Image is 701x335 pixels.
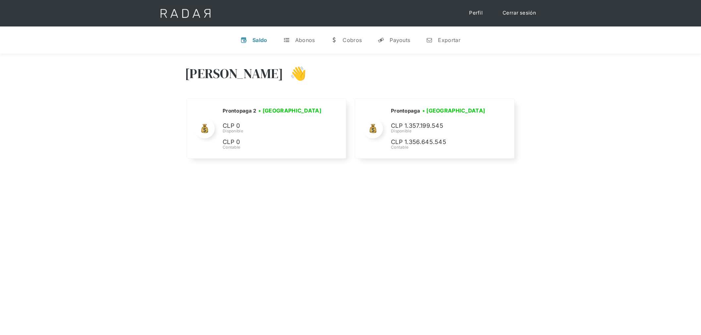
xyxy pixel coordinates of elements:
div: v [241,37,247,43]
h2: Prontopaga [391,108,420,114]
div: t [283,37,290,43]
p: CLP 0 [223,121,322,131]
div: Cobros [343,37,362,43]
p: CLP 1.356.645.545 [391,137,490,147]
p: CLP 0 [223,137,322,147]
a: Cerrar sesión [496,7,543,20]
a: Perfil [462,7,489,20]
div: w [331,37,337,43]
div: Contable [391,144,490,150]
div: Exportar [438,37,460,43]
div: y [378,37,384,43]
div: Disponible [223,128,324,134]
div: Contable [223,144,324,150]
div: Disponible [391,128,490,134]
p: CLP 1.357.199.545 [391,121,490,131]
div: Saldo [252,37,267,43]
h2: Prontopaga 2 [223,108,256,114]
h3: • [GEOGRAPHIC_DATA] [258,107,321,115]
div: n [426,37,433,43]
div: Payouts [390,37,410,43]
h3: 👋 [283,65,306,82]
h3: [PERSON_NAME] [185,65,283,82]
h3: • [GEOGRAPHIC_DATA] [422,107,485,115]
div: Abonos [295,37,315,43]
